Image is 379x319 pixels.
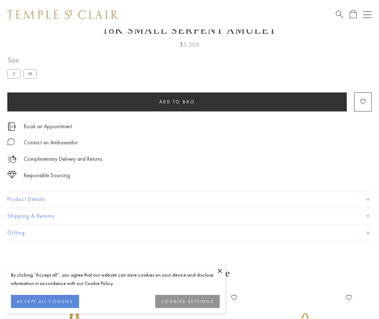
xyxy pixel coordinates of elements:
[24,138,78,147] div: Contact an Ambassador
[180,40,200,49] span: $5,500
[7,69,21,78] label: S
[7,171,16,178] img: icon_sourcing.svg
[7,92,347,111] button: Add to bag
[11,295,79,308] button: ACCEPT ALL COOKIES
[7,122,16,131] img: icon_appointment.svg
[155,295,220,308] button: COOKIES SETTINGS
[24,155,102,164] p: Complimentary Delivery and Returns
[7,208,372,224] button: Shipping & Returns
[7,24,372,36] h1: 18K Small Serpent Amulet
[7,155,16,164] img: icon_delivery.svg
[7,191,372,208] button: Product Details
[7,10,118,19] img: Temple St. Clair
[11,271,220,288] div: By clicking “Accept all”, you agree that our website can store cookies on your device and disclos...
[159,99,195,105] span: Add to bag
[363,10,372,19] button: Open navigation
[24,171,70,180] div: Responsible Sourcing
[7,138,15,145] img: MessageIcon-01_2.svg
[23,69,37,78] label: M
[7,225,372,241] button: Gifting
[7,54,40,66] span: Size:
[350,10,357,19] a: Open Shopping Bag
[336,10,343,19] a: Search
[24,122,72,130] a: Book an Appointment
